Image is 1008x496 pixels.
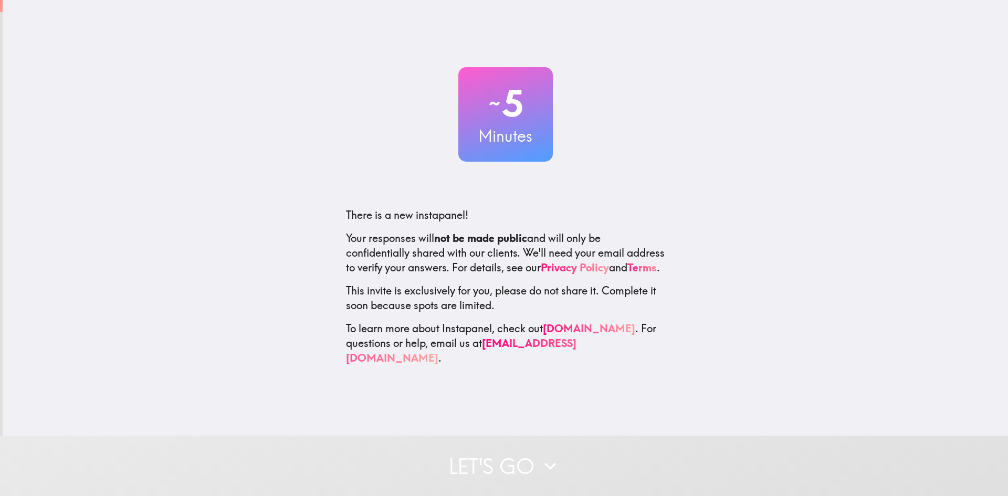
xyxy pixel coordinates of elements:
[627,261,657,274] a: Terms
[458,125,553,147] h3: Minutes
[487,88,502,119] span: ~
[434,231,527,245] b: not be made public
[346,208,468,221] span: There is a new instapanel!
[346,231,665,275] p: Your responses will and will only be confidentially shared with our clients. We'll need your emai...
[458,82,553,125] h2: 5
[346,321,665,365] p: To learn more about Instapanel, check out . For questions or help, email us at .
[346,283,665,313] p: This invite is exclusively for you, please do not share it. Complete it soon because spots are li...
[346,336,576,364] a: [EMAIL_ADDRESS][DOMAIN_NAME]
[541,261,609,274] a: Privacy Policy
[543,322,635,335] a: [DOMAIN_NAME]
